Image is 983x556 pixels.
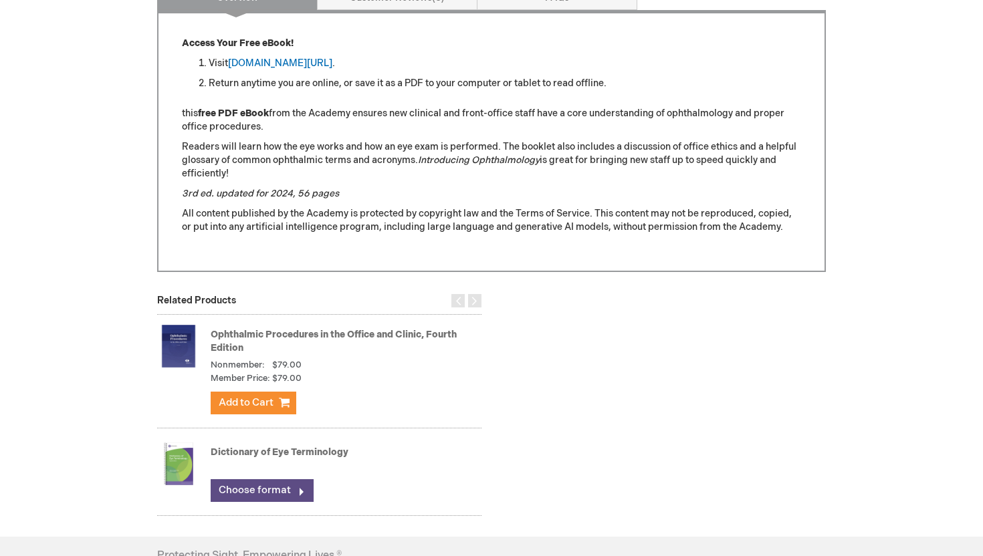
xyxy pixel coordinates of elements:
button: Add to Cart [211,392,296,414]
p: this from the Academy ensures new clinical and front-office staff have a core understanding of op... [182,107,801,134]
a: Dictionary of Eye Terminology [211,446,348,458]
li: Return anytime you are online, or save it as a PDF to your computer or tablet to read offline. [209,77,801,90]
strong: Access Your Free eBook! [182,37,294,49]
div: All content published by the Academy is protected by copyright law and the Terms of Service. This... [182,37,801,247]
a: [DOMAIN_NAME][URL] [228,57,332,69]
span: $79.00 [272,372,302,385]
strong: Nonmember: [211,359,265,372]
div: Next [468,294,481,307]
p: Readers will learn how the eye works and how an eye exam is performed. The booklet also includes ... [182,140,801,180]
a: Choose format [211,479,314,502]
em: 3rd ed. updated for 2024, 56 pages [182,188,339,199]
a: Ophthalmic Procedures in the Office and Clinic, Fourth Edition [211,329,457,354]
span: Add to Cart [219,396,274,409]
strong: free PDF eBook [198,108,269,119]
img: Dictionary of Eye Terminology [157,437,200,491]
div: Previous [451,294,465,307]
strong: Member Price: [211,372,270,385]
img: Ophthalmic Procedures in the Office and Clinic, Fourth Edition [157,319,200,373]
span: $79.00 [272,360,302,370]
li: Visit . [209,57,801,70]
strong: Related Products [157,295,236,306]
em: Introducing Ophthalmology [418,154,540,166]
